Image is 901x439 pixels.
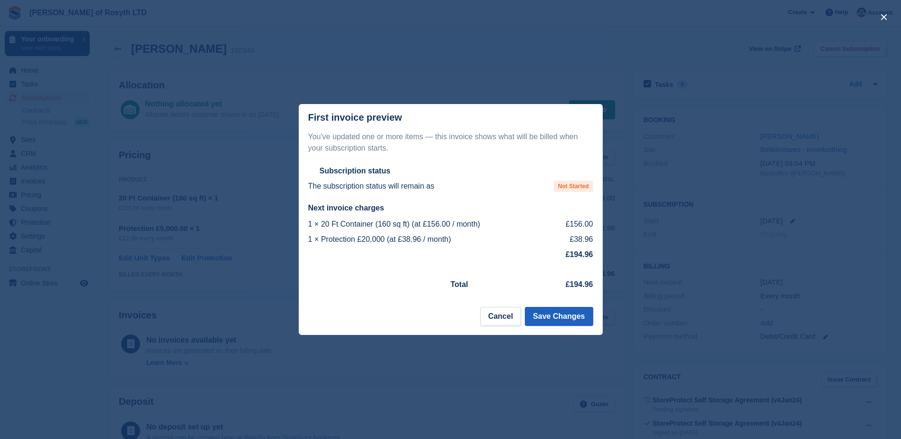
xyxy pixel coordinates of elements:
[451,280,468,288] strong: Total
[554,217,593,232] td: £156.00
[554,232,593,247] td: £38.96
[308,131,593,154] p: You've updated one or more items — this invoice shows what will be billed when your subscription ...
[876,10,892,25] button: close
[308,203,593,213] h2: Next invoice charges
[566,250,593,258] strong: £194.96
[480,307,521,326] button: Cancel
[566,280,593,288] strong: £194.96
[308,217,554,232] td: 1 × 20 Ft Container (160 sq ft) (at £156.00 / month)
[554,181,593,192] span: Not Started
[308,181,435,192] p: The subscription status will remain as
[525,307,593,326] button: Save Changes
[308,232,554,247] td: 1 × Protection £20,000 (at £38.96 / month)
[320,166,390,176] h2: Subscription status
[308,112,402,123] p: First invoice preview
